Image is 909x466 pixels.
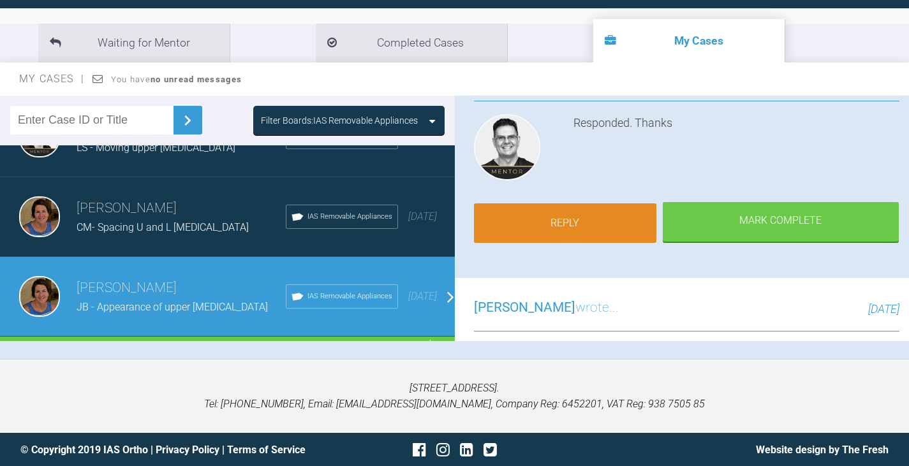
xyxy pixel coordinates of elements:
span: You have [111,75,242,84]
a: Privacy Policy [156,444,219,456]
div: Filter Boards: IAS Removable Appliances [261,113,418,127]
div: Mark Complete [663,202,899,242]
span: IAS Removable Appliances [307,291,392,302]
a: Reply [474,203,656,243]
img: Margaret De Verteuil [19,276,60,317]
strong: no unread messages [151,75,242,84]
span: [PERSON_NAME] [474,300,575,315]
a: Website design by The Fresh [756,444,889,456]
span: JB - Appearance of upper [MEDICAL_DATA] [77,301,268,313]
span: CM- Spacing U and L [MEDICAL_DATA] [77,221,249,233]
img: chevronRight.28bd32b0.svg [177,110,198,131]
span: IAS Removable Appliances [307,211,392,222]
span: [DATE] [408,290,437,302]
h3: wrote... [474,297,619,319]
img: Geoff Stone [474,114,540,180]
h3: [PERSON_NAME] [77,198,286,219]
span: [DATE] [408,210,437,222]
input: Enter Case ID or Title [10,106,174,135]
img: Margaret De Verteuil [19,196,60,237]
h3: [PERSON_NAME] [77,277,286,299]
span: My Cases [19,73,85,85]
p: [STREET_ADDRESS]. Tel: [PHONE_NUMBER], Email: [EMAIL_ADDRESS][DOMAIN_NAME], Company Reg: 6452201,... [20,380,889,412]
div: Responded. Thanks [573,114,900,186]
li: Waiting for Mentor [38,24,230,62]
span: LS - Moving upper [MEDICAL_DATA] [77,142,235,154]
span: [DATE] [868,302,899,316]
li: My Cases [593,19,785,62]
a: Terms of Service [227,444,306,456]
li: Completed Cases [316,24,507,62]
div: © Copyright 2019 IAS Ortho | | [20,442,310,458]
